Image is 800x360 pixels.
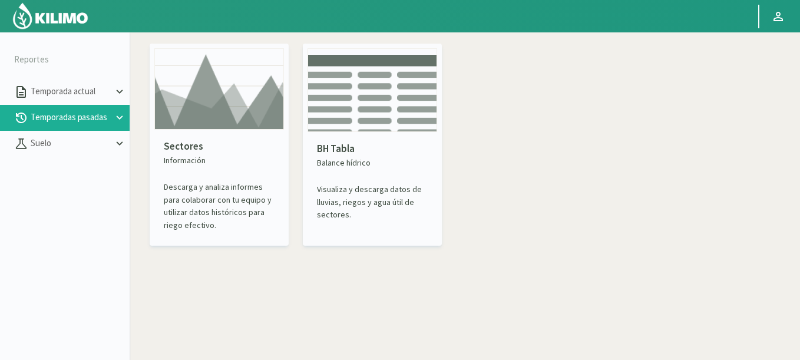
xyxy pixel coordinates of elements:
[303,44,442,246] kil-reports-card: past-seasons-summary.SECOND_CARD.TITLE
[308,48,437,132] img: card thumbnail
[164,139,275,154] p: Sectores
[28,85,113,98] p: Temporada actual
[12,2,89,30] img: Kilimo
[164,181,275,232] p: Descarga y analiza informes para colaborar con tu equipo y utilizar datos históricos para riego e...
[150,44,289,246] kil-reports-card: past-seasons-summary.PLOTS
[28,111,113,124] p: Temporadas pasadas
[317,183,428,221] p: Visualiza y descarga datos de lluvias, riegos y agua útil de sectores.
[28,137,113,150] p: Suelo
[164,154,275,167] p: Información
[154,48,284,130] img: card thumbnail
[317,141,428,157] p: BH Tabla
[317,157,428,169] p: Balance hídrico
